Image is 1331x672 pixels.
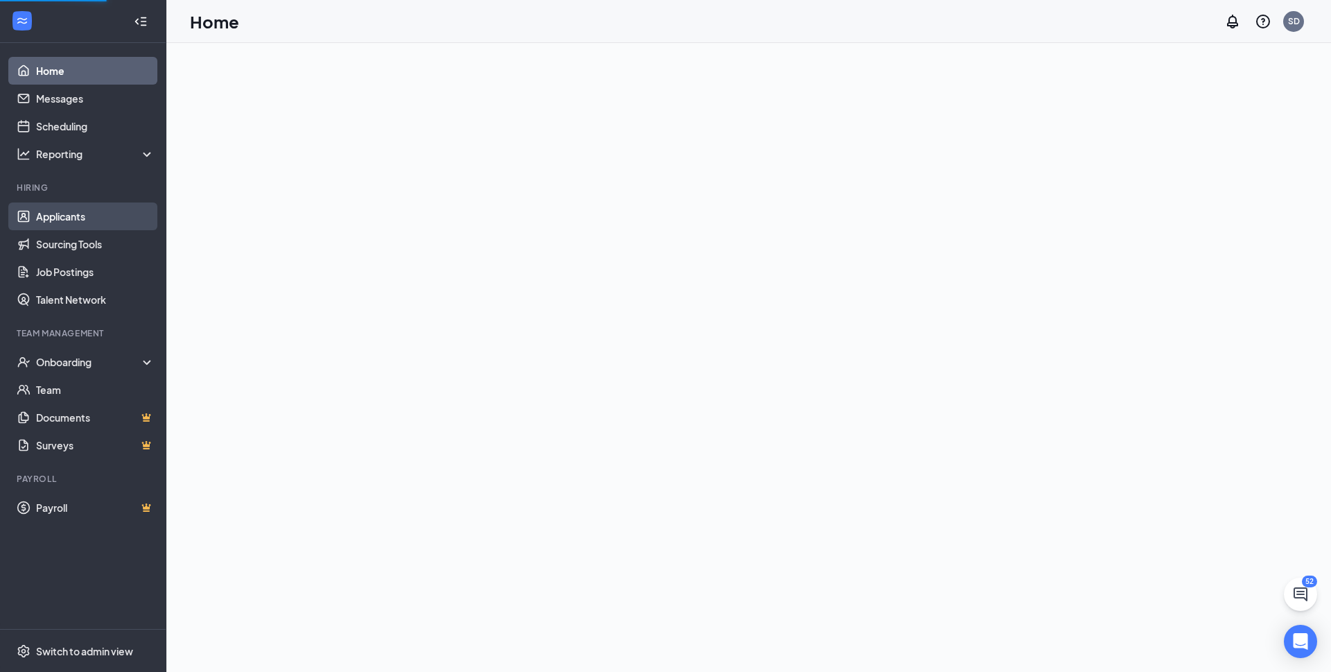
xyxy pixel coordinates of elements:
[36,376,155,404] a: Team
[36,85,155,112] a: Messages
[1284,625,1317,658] div: Open Intercom Messenger
[36,230,155,258] a: Sourcing Tools
[36,431,155,459] a: SurveysCrown
[1302,576,1317,587] div: 52
[17,327,152,339] div: Team Management
[1284,578,1317,611] button: ChatActive
[1288,15,1300,27] div: SD
[17,644,31,658] svg: Settings
[17,355,31,369] svg: UserCheck
[36,355,143,369] div: Onboarding
[17,147,31,161] svg: Analysis
[36,258,155,286] a: Job Postings
[36,57,155,85] a: Home
[36,286,155,313] a: Talent Network
[17,473,152,485] div: Payroll
[36,112,155,140] a: Scheduling
[1292,586,1309,603] svg: ChatActive
[15,14,29,28] svg: WorkstreamLogo
[36,404,155,431] a: DocumentsCrown
[1224,13,1241,30] svg: Notifications
[36,147,155,161] div: Reporting
[36,203,155,230] a: Applicants
[190,10,239,33] h1: Home
[36,494,155,522] a: PayrollCrown
[134,15,148,28] svg: Collapse
[17,182,152,193] div: Hiring
[1255,13,1271,30] svg: QuestionInfo
[36,644,133,658] div: Switch to admin view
